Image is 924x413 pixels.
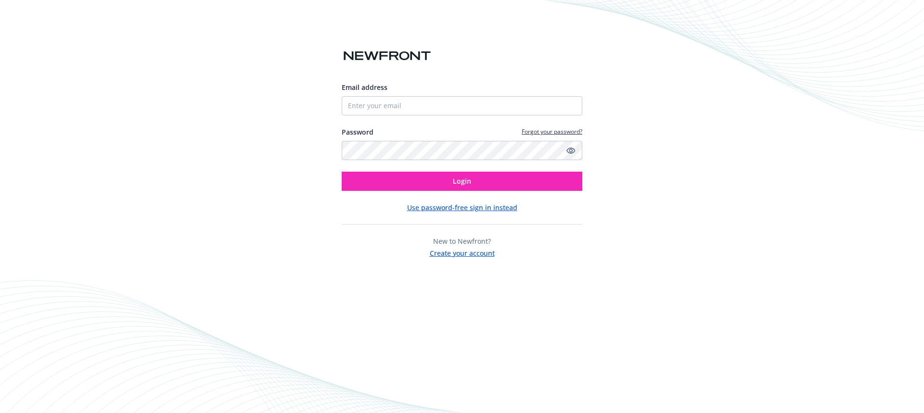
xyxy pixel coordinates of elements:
img: Newfront logo [342,48,433,64]
span: Login [453,176,471,186]
button: Create your account [430,246,495,258]
button: Use password-free sign in instead [407,202,517,213]
label: Password [342,127,373,137]
button: Login [342,172,582,191]
span: New to Newfront? [433,237,491,246]
a: Show password [565,145,577,156]
span: Email address [342,83,387,92]
input: Enter your email [342,96,582,115]
a: Forgot your password? [522,127,582,136]
input: Enter your password [342,141,582,160]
